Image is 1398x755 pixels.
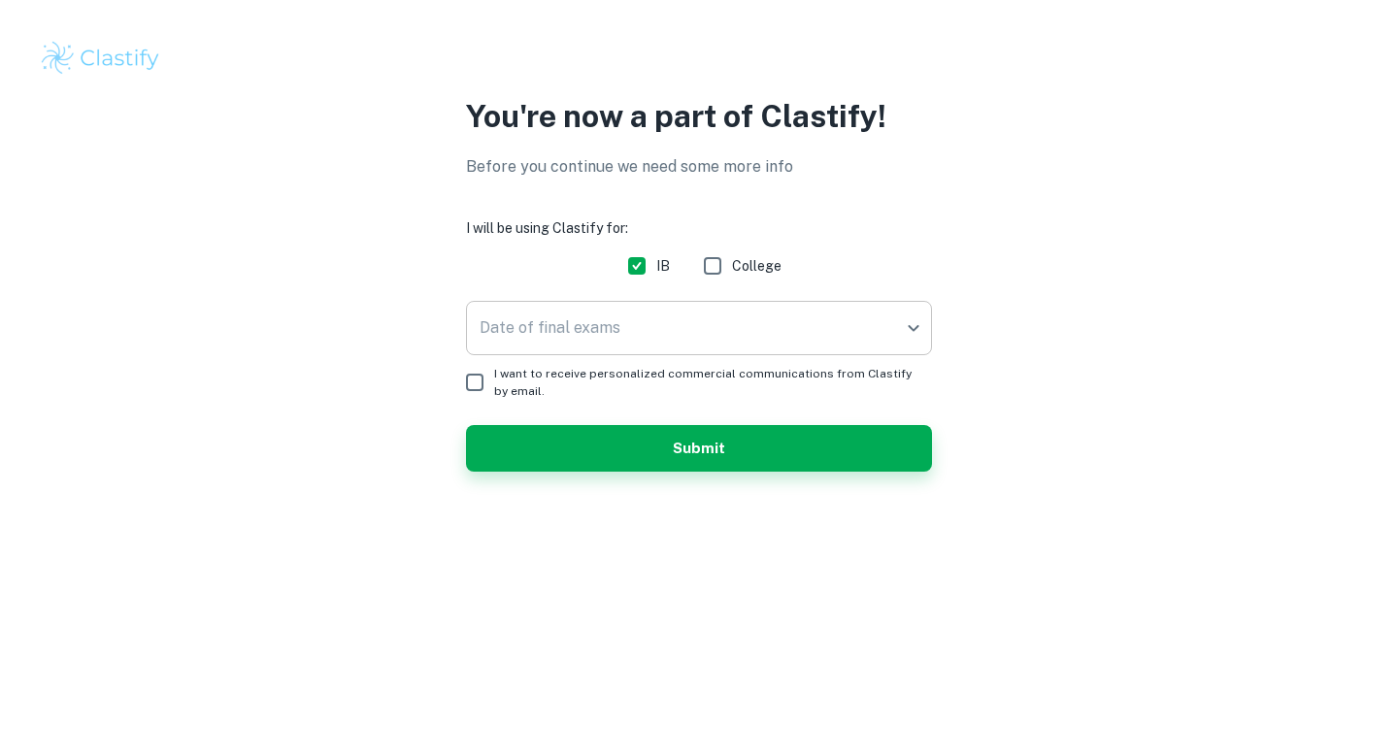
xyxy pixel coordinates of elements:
[466,217,932,239] h6: I will be using Clastify for:
[732,255,782,277] span: College
[466,425,932,472] button: Submit
[656,255,670,277] span: IB
[39,39,1359,78] a: Clastify logo
[494,365,916,400] span: I want to receive personalized commercial communications from Clastify by email.
[466,155,932,179] p: Before you continue we need some more info
[466,93,932,140] p: You're now a part of Clastify!
[39,39,162,78] img: Clastify logo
